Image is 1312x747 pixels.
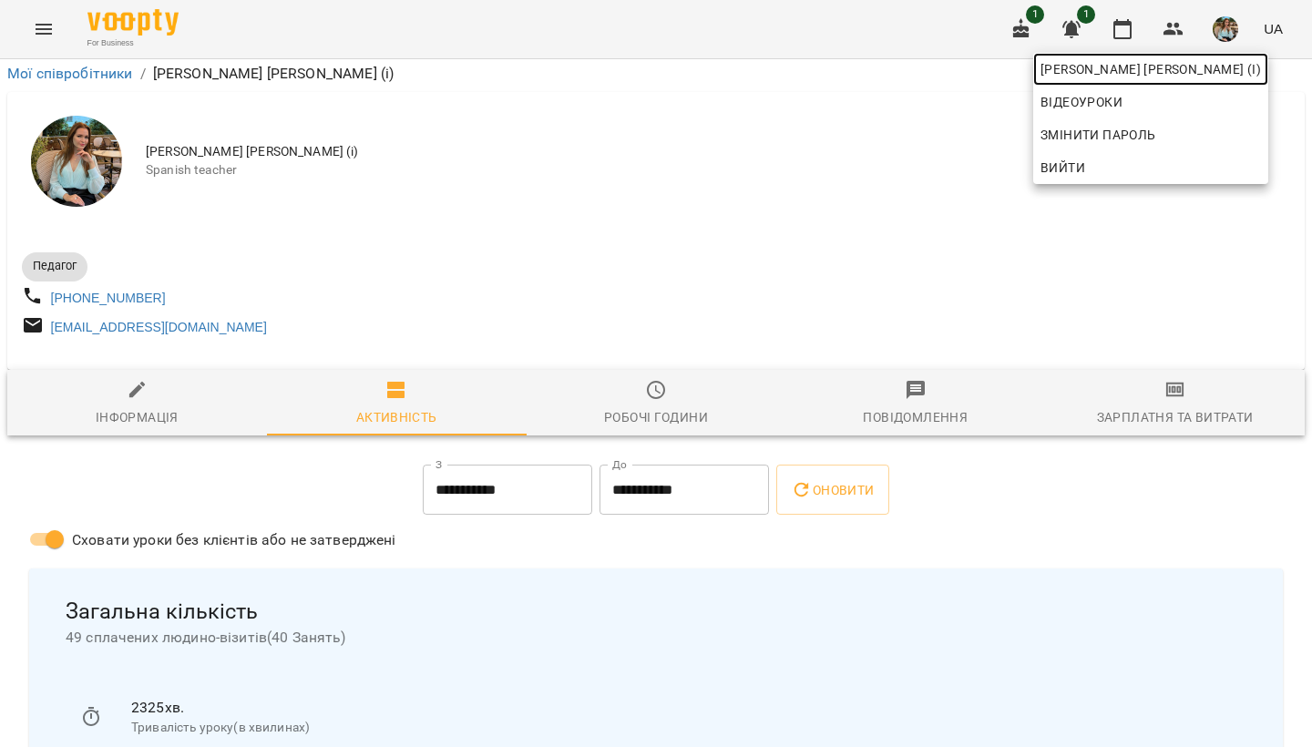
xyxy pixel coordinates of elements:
span: [PERSON_NAME] [PERSON_NAME] (і) [1040,58,1261,80]
button: Вийти [1033,151,1268,184]
a: [PERSON_NAME] [PERSON_NAME] (і) [1033,53,1268,86]
span: Змінити пароль [1040,124,1261,146]
span: Вийти [1040,157,1085,179]
a: Змінити пароль [1033,118,1268,151]
a: Відеоуроки [1033,86,1130,118]
span: Відеоуроки [1040,91,1122,113]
